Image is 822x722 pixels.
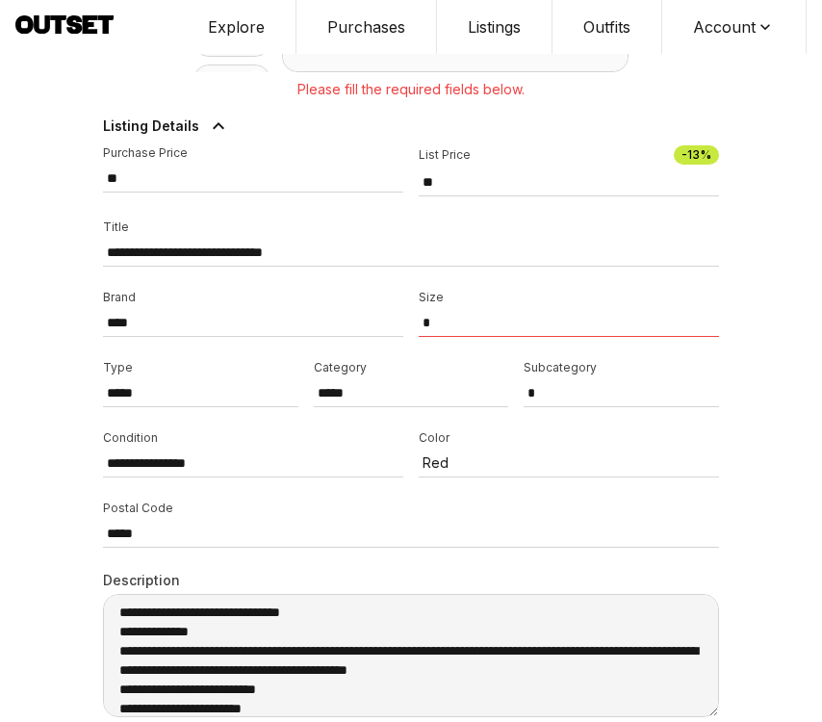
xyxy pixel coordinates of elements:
button: Delete image [246,69,266,89]
p: Description [103,571,719,590]
p: Color [419,430,719,446]
p: Red [423,453,688,473]
p: Purchase Price [103,145,403,161]
p: Size [419,290,719,305]
p: List Price [419,147,471,163]
p: Subcategory [524,360,719,375]
p: Title [103,219,719,235]
p: Brand [103,290,403,305]
p: Condition [103,430,403,446]
p: Category [314,360,509,375]
p: Type [103,360,298,375]
button: Listing Details [103,107,719,145]
span: Listing Details [103,116,199,136]
p: Postal Code [103,501,719,516]
div: Please fill the required fields below. [103,72,719,107]
span: -13 % [674,145,719,165]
